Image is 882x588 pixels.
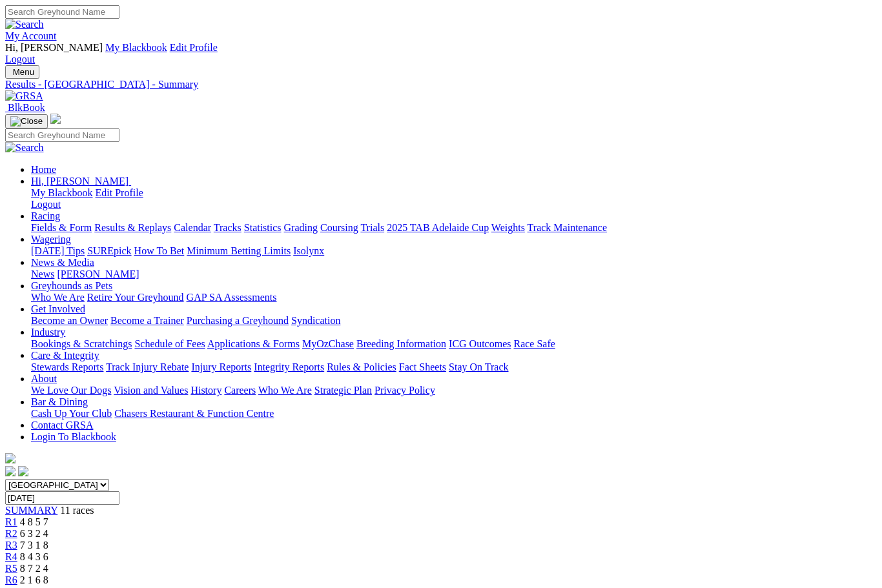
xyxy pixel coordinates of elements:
[5,491,119,505] input: Select date
[5,114,48,128] button: Toggle navigation
[5,142,44,154] img: Search
[5,65,39,79] button: Toggle navigation
[105,42,167,53] a: My Blackbook
[291,315,340,326] a: Syndication
[57,269,139,279] a: [PERSON_NAME]
[31,245,877,257] div: Wagering
[31,176,128,187] span: Hi, [PERSON_NAME]
[5,5,119,19] input: Search
[5,528,17,539] a: R2
[302,338,354,349] a: MyOzChase
[31,361,877,373] div: Care & Integrity
[31,280,112,291] a: Greyhounds as Pets
[31,385,111,396] a: We Love Our Dogs
[18,466,28,476] img: twitter.svg
[387,222,489,233] a: 2025 TAB Adelaide Cup
[5,574,17,585] a: R6
[31,292,85,303] a: Who We Are
[96,187,143,198] a: Edit Profile
[5,19,44,30] img: Search
[31,292,877,303] div: Greyhounds as Pets
[10,116,43,127] img: Close
[327,361,396,372] a: Rules & Policies
[31,187,877,210] div: Hi, [PERSON_NAME]
[20,551,48,562] span: 8 4 3 6
[5,551,17,562] span: R4
[449,338,511,349] a: ICG Outcomes
[20,516,48,527] span: 4 8 5 7
[20,528,48,539] span: 6 3 2 4
[87,292,184,303] a: Retire Your Greyhound
[513,338,555,349] a: Race Safe
[31,385,877,396] div: About
[187,245,291,256] a: Minimum Betting Limits
[491,222,525,233] a: Weights
[207,338,300,349] a: Applications & Forms
[449,361,508,372] a: Stay On Track
[5,54,35,65] a: Logout
[31,373,57,384] a: About
[31,222,92,233] a: Fields & Form
[31,199,61,210] a: Logout
[5,516,17,527] a: R1
[374,385,435,396] a: Privacy Policy
[31,408,877,420] div: Bar & Dining
[87,245,131,256] a: SUREpick
[110,315,184,326] a: Become a Trainer
[31,210,60,221] a: Racing
[31,269,54,279] a: News
[360,222,384,233] a: Trials
[5,42,877,65] div: My Account
[31,396,88,407] a: Bar & Dining
[284,222,318,233] a: Grading
[31,327,65,338] a: Industry
[31,257,94,268] a: News & Media
[187,292,277,303] a: GAP SA Assessments
[5,128,119,142] input: Search
[258,385,312,396] a: Who We Are
[31,420,93,431] a: Contact GRSA
[5,102,45,113] a: BlkBook
[13,67,34,77] span: Menu
[5,466,15,476] img: facebook.svg
[31,338,877,350] div: Industry
[31,350,99,361] a: Care & Integrity
[20,563,48,574] span: 8 7 2 4
[5,563,17,574] a: R5
[31,315,877,327] div: Get Involved
[528,222,607,233] a: Track Maintenance
[314,385,372,396] a: Strategic Plan
[31,245,85,256] a: [DATE] Tips
[50,114,61,124] img: logo-grsa-white.png
[114,408,274,419] a: Chasers Restaurant & Function Centre
[134,245,185,256] a: How To Bet
[191,361,251,372] a: Injury Reports
[5,79,877,90] div: Results - [GEOGRAPHIC_DATA] - Summary
[94,222,171,233] a: Results & Replays
[31,269,877,280] div: News & Media
[399,361,446,372] a: Fact Sheets
[5,505,57,516] a: SUMMARY
[170,42,218,53] a: Edit Profile
[254,361,324,372] a: Integrity Reports
[8,102,45,113] span: BlkBook
[20,540,48,551] span: 7 3 1 8
[106,361,189,372] a: Track Injury Rebate
[31,176,131,187] a: Hi, [PERSON_NAME]
[31,234,71,245] a: Wagering
[31,338,132,349] a: Bookings & Scratchings
[31,408,112,419] a: Cash Up Your Club
[31,303,85,314] a: Get Involved
[190,385,221,396] a: History
[214,222,241,233] a: Tracks
[20,574,48,585] span: 2 1 6 8
[5,90,43,102] img: GRSA
[31,315,108,326] a: Become an Owner
[5,540,17,551] a: R3
[31,164,56,175] a: Home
